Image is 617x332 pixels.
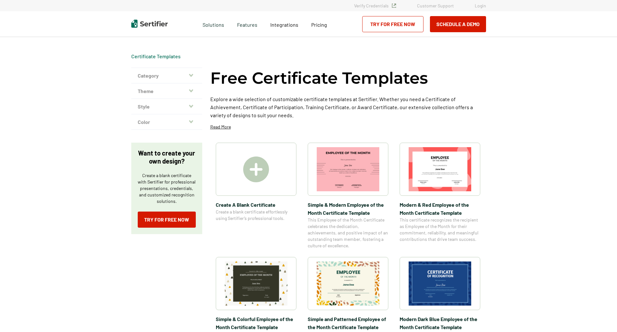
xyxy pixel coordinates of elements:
img: Modern & Red Employee of the Month Certificate Template [409,147,471,191]
a: Certificate Templates [131,53,181,59]
p: Want to create your own design? [138,149,196,165]
span: Integrations [270,22,298,28]
span: Modern & Red Employee of the Month Certificate Template [400,201,480,217]
button: Theme [131,83,202,99]
img: Modern Dark Blue Employee of the Month Certificate Template [409,261,471,306]
h1: Free Certificate Templates [210,68,428,89]
a: Pricing [311,20,327,28]
a: Customer Support [417,3,454,8]
p: Create a blank certificate with Sertifier for professional presentations, credentials, and custom... [138,172,196,204]
img: Verified [392,4,396,8]
span: Modern Dark Blue Employee of the Month Certificate Template [400,315,480,331]
span: This certificate recognizes the recipient as Employee of the Month for their commitment, reliabil... [400,217,480,242]
a: Try for Free Now [362,16,423,32]
span: Solutions [203,20,224,28]
a: Login [475,3,486,8]
img: Simple & Modern Employee of the Month Certificate Template [317,147,379,191]
span: Pricing [311,22,327,28]
span: Create a blank certificate effortlessly using Sertifier’s professional tools. [216,209,296,222]
img: Sertifier | Digital Credentialing Platform [131,20,168,28]
a: Verify Credentials [354,3,396,8]
img: Simple & Colorful Employee of the Month Certificate Template [225,261,287,306]
span: Simple & Colorful Employee of the Month Certificate Template [216,315,296,331]
button: Color [131,114,202,130]
a: Integrations [270,20,298,28]
span: This Employee of the Month Certificate celebrates the dedication, achievements, and positive impa... [308,217,388,249]
a: Try for Free Now [138,212,196,228]
span: Certificate Templates [131,53,181,60]
span: Create A Blank Certificate [216,201,296,209]
span: Simple & Modern Employee of the Month Certificate Template [308,201,388,217]
img: Create A Blank Certificate [243,157,269,182]
button: Category [131,68,202,83]
span: Simple and Patterned Employee of the Month Certificate Template [308,315,388,331]
button: Style [131,99,202,114]
p: Explore a wide selection of customizable certificate templates at Sertifier. Whether you need a C... [210,95,486,119]
a: Modern & Red Employee of the Month Certificate TemplateModern & Red Employee of the Month Certifi... [400,143,480,249]
a: Simple & Modern Employee of the Month Certificate TemplateSimple & Modern Employee of the Month C... [308,143,388,249]
img: Simple and Patterned Employee of the Month Certificate Template [317,261,379,306]
div: Breadcrumb [131,53,181,60]
p: Read More [210,124,231,130]
span: Features [237,20,257,28]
